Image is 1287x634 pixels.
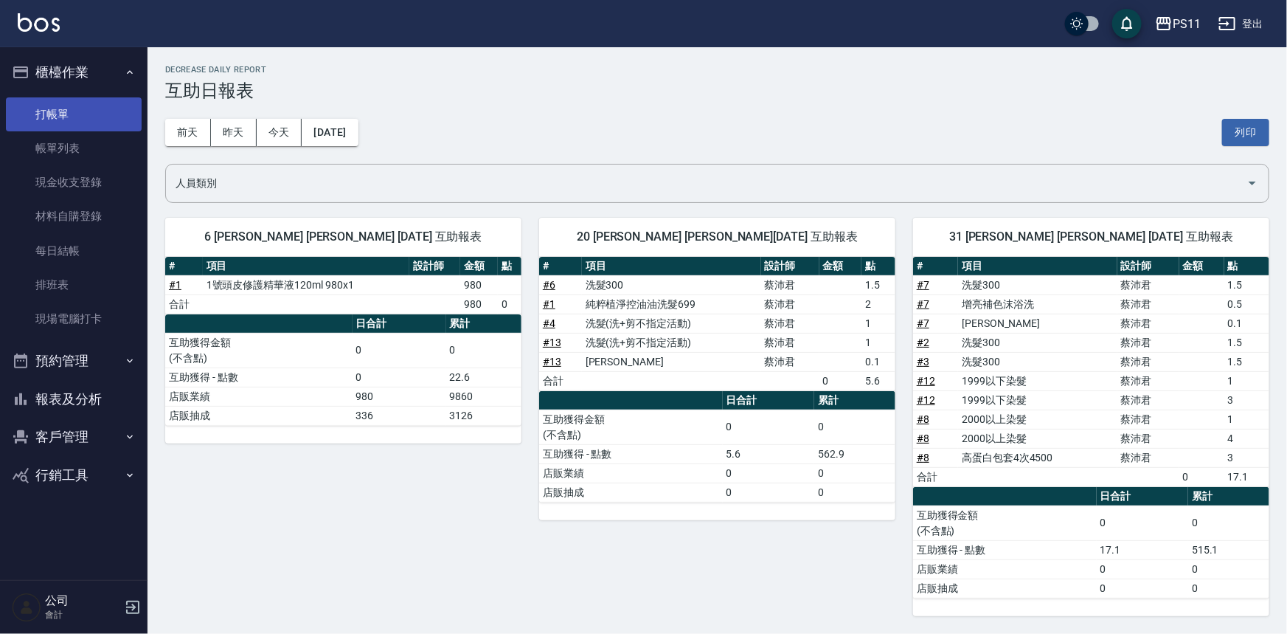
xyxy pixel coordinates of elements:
th: 金額 [1179,257,1224,276]
td: 增亮補色沫浴洗 [958,294,1117,314]
th: 金額 [819,257,862,276]
th: 項目 [203,257,409,276]
td: 蔡沛君 [1117,275,1179,294]
td: 洗髮300 [958,275,1117,294]
td: 2000以上染髮 [958,410,1117,429]
span: 31 [PERSON_NAME] [PERSON_NAME] [DATE] 互助報表 [931,230,1252,244]
a: #7 [917,317,929,329]
table: a dense table [165,314,521,426]
td: 互助獲得 - 點數 [165,368,353,387]
td: 0 [814,410,895,444]
table: a dense table [539,391,895,503]
a: #8 [917,452,929,464]
td: 洗髮300 [582,275,761,294]
td: 蔡沛君 [1117,410,1179,429]
h2: Decrease Daily Report [165,65,1269,75]
td: 17.1 [1224,467,1269,486]
td: 5.6 [723,444,815,464]
td: 洗髮300 [958,352,1117,371]
th: # [539,257,582,276]
a: #2 [917,337,929,348]
button: 前天 [165,119,211,146]
th: 日合計 [723,391,815,410]
td: 1 [861,333,895,352]
a: #12 [917,375,935,387]
td: 3126 [446,406,521,425]
td: 蔡沛君 [1117,371,1179,390]
td: 980 [353,387,446,406]
td: 0 [1188,506,1269,540]
a: #13 [543,356,561,368]
a: #1 [543,298,555,310]
a: #3 [917,356,929,368]
td: 蔡沛君 [761,314,819,333]
td: 蔡沛君 [1117,314,1179,333]
button: 客戶管理 [6,418,142,456]
td: 0 [814,483,895,502]
button: 列印 [1222,119,1269,146]
td: 1 [861,314,895,333]
th: 日合計 [1097,487,1189,506]
td: 合計 [165,294,203,314]
td: 店販抽成 [539,483,723,502]
td: 0 [1179,467,1224,486]
a: #8 [917,433,929,444]
td: 0 [498,294,521,314]
td: 0 [819,371,862,390]
td: 515.1 [1188,540,1269,559]
td: 5.6 [861,371,895,390]
td: 高蛋白包套4次4500 [958,448,1117,467]
a: 帳單列表 [6,131,142,165]
td: 17.1 [1097,540,1189,559]
th: 累計 [446,314,521,334]
span: 20 [PERSON_NAME] [PERSON_NAME][DATE] 互助報表 [557,230,878,244]
table: a dense table [913,487,1269,599]
a: 材料自購登錄 [6,199,142,233]
button: 預約管理 [6,342,142,380]
th: # [165,257,203,276]
td: 蔡沛君 [1117,352,1179,371]
td: 店販業績 [165,387,353,406]
td: 0 [723,410,815,444]
td: 0 [723,483,815,502]
td: 1999以下染髮 [958,371,1117,390]
button: 登出 [1213,10,1269,38]
button: save [1112,9,1142,38]
td: 互助獲得 - 點數 [913,540,1097,559]
td: 1 [1224,410,1269,429]
td: 店販業績 [539,464,723,483]
img: Logo [18,13,60,32]
td: 3 [1224,448,1269,467]
td: 0 [446,333,521,368]
td: 980 [460,275,498,294]
th: 設計師 [1117,257,1179,276]
td: 980 [460,294,498,314]
td: 洗髮300 [958,333,1117,352]
a: #1 [169,279,181,291]
td: 蔡沛君 [1117,448,1179,467]
td: 1號頭皮修護精華液120ml 980x1 [203,275,409,294]
button: Open [1241,171,1264,195]
a: 現金收支登錄 [6,165,142,199]
td: 0 [353,333,446,368]
button: 行銷工具 [6,456,142,495]
td: 蔡沛君 [761,333,819,352]
a: #12 [917,394,935,406]
td: 蔡沛君 [761,294,819,314]
th: 項目 [958,257,1117,276]
td: 4 [1224,429,1269,448]
td: 2000以上染髮 [958,429,1117,448]
span: 6 [PERSON_NAME] [PERSON_NAME] [DATE] 互助報表 [183,230,504,244]
table: a dense table [539,257,895,391]
td: 合計 [539,371,582,390]
td: 蔡沛君 [1117,390,1179,410]
td: 蔡沛君 [1117,333,1179,352]
td: 蔡沛君 [1117,294,1179,314]
th: 設計師 [409,257,460,276]
a: 打帳單 [6,97,142,131]
td: 1.5 [861,275,895,294]
td: 22.6 [446,368,521,387]
button: 昨天 [211,119,257,146]
input: 人員名稱 [172,170,1241,196]
button: 報表及分析 [6,380,142,418]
